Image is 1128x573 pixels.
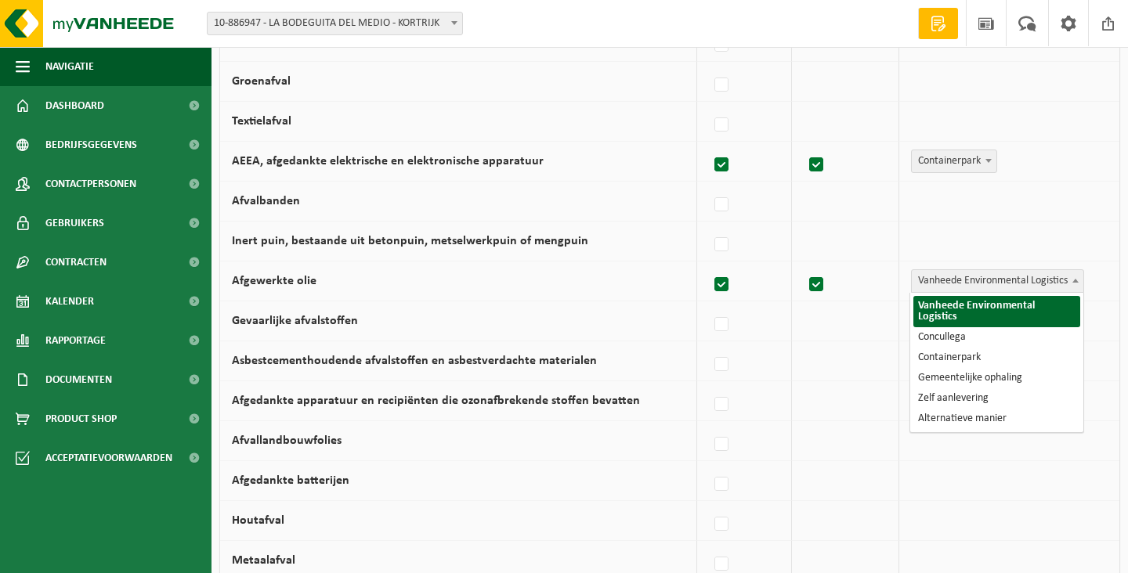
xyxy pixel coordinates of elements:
[913,348,1080,368] li: Containerpark
[232,115,291,128] label: Textielafval
[913,409,1080,429] li: Alternatieve manier
[913,368,1080,388] li: Gemeentelijke ophaling
[232,155,544,168] label: AEEA, afgedankte elektrische en elektronische apparatuur
[913,327,1080,348] li: Concullega
[232,195,300,207] label: Afvalbanden
[232,554,295,567] label: Metaalafval
[45,438,172,477] span: Acceptatievoorwaarden
[45,282,94,321] span: Kalender
[912,150,996,172] span: Containerpark
[45,204,104,243] span: Gebruikers
[232,434,342,447] label: Afvallandbouwfolies
[45,360,112,399] span: Documenten
[232,315,358,327] label: Gevaarlijke afvalstoffen
[208,13,462,34] span: 10-886947 - LA BODEGUITA DEL MEDIO - KORTRIJK
[207,12,463,35] span: 10-886947 - LA BODEGUITA DEL MEDIO - KORTRIJK
[45,243,107,282] span: Contracten
[232,395,640,407] label: Afgedankte apparatuur en recipiënten die ozonafbrekende stoffen bevatten
[232,474,349,487] label: Afgedankte batterijen
[232,355,597,367] label: Asbestcementhoudende afvalstoffen en asbestverdachte materialen
[232,514,284,527] label: Houtafval
[913,388,1080,409] li: Zelf aanlevering
[232,275,316,287] label: Afgewerkte olie
[911,150,997,173] span: Containerpark
[232,75,291,88] label: Groenafval
[45,125,137,164] span: Bedrijfsgegevens
[45,164,136,204] span: Contactpersonen
[45,86,104,125] span: Dashboard
[232,235,588,247] label: Inert puin, bestaande uit betonpuin, metselwerkpuin of mengpuin
[913,296,1080,327] li: Vanheede Environmental Logistics
[45,399,117,438] span: Product Shop
[45,321,106,360] span: Rapportage
[45,47,94,86] span: Navigatie
[912,270,1083,292] span: Vanheede Environmental Logistics
[911,269,1084,293] span: Vanheede Environmental Logistics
